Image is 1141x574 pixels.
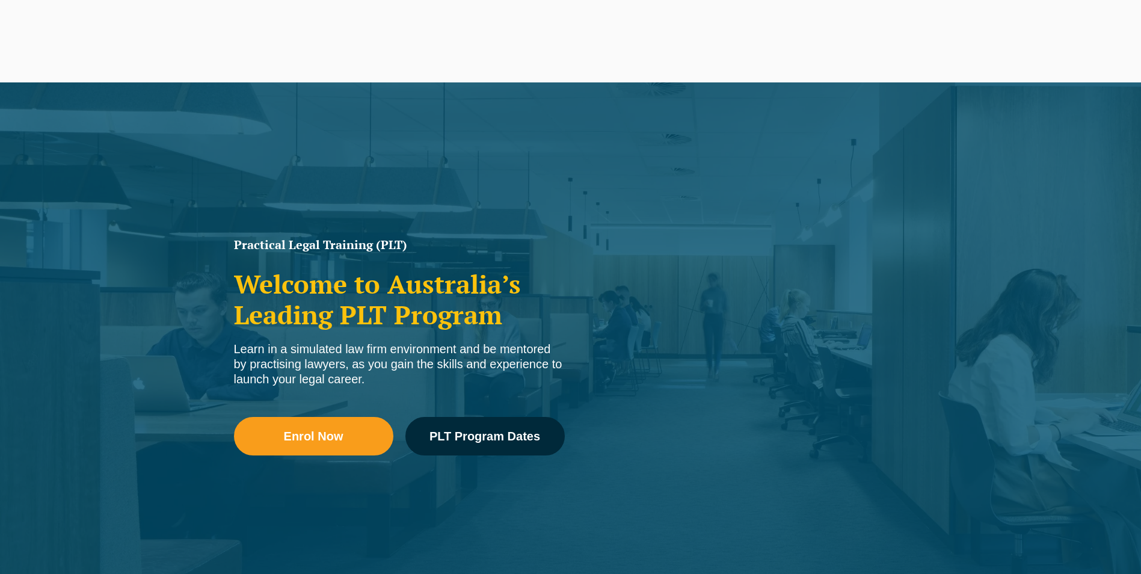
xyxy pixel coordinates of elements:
[234,239,565,251] h1: Practical Legal Training (PLT)
[234,417,393,455] a: Enrol Now
[405,417,565,455] a: PLT Program Dates
[429,430,540,442] span: PLT Program Dates
[284,430,343,442] span: Enrol Now
[234,269,565,330] h2: Welcome to Australia’s Leading PLT Program
[234,342,565,387] div: Learn in a simulated law firm environment and be mentored by practising lawyers, as you gain the ...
